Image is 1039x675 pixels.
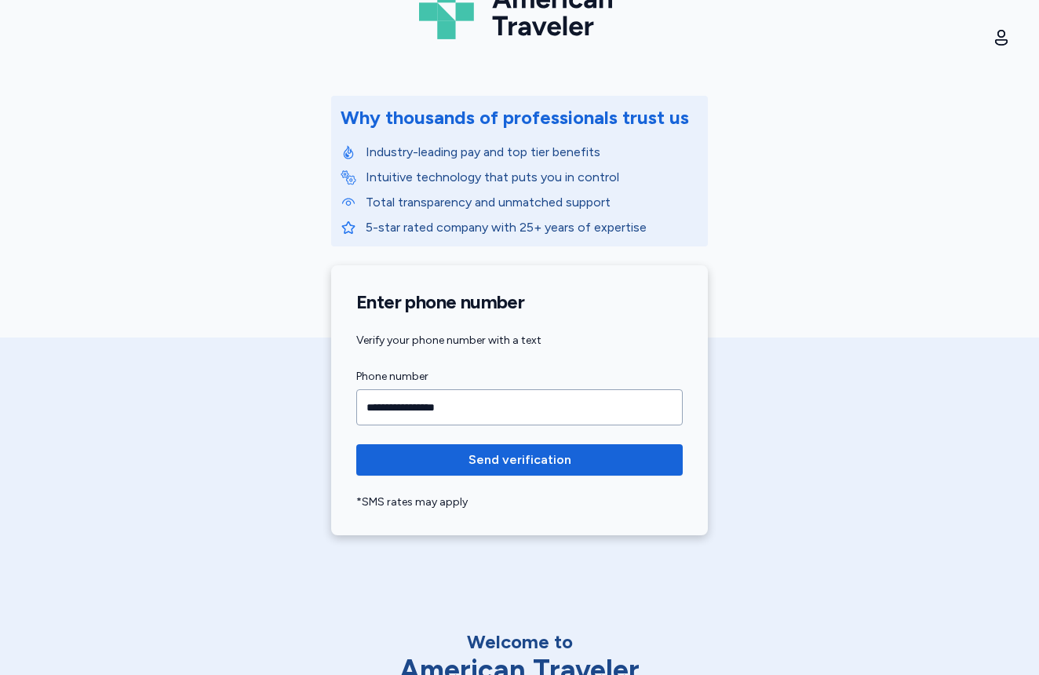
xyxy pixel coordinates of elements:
div: *SMS rates may apply [356,494,683,510]
div: Verify your phone number with a text [356,333,683,348]
button: Send verification [356,444,683,476]
p: Industry-leading pay and top tier benefits [366,143,698,162]
p: Intuitive technology that puts you in control [366,168,698,187]
div: Welcome to [355,629,684,655]
label: Phone number [356,367,683,386]
p: 5-star rated company with 25+ years of expertise [366,218,698,237]
div: Why thousands of professionals trust us [341,105,689,130]
p: Total transparency and unmatched support [366,193,698,212]
span: Send verification [468,451,571,469]
input: Phone number [356,389,683,425]
h1: Enter phone number [356,290,683,314]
